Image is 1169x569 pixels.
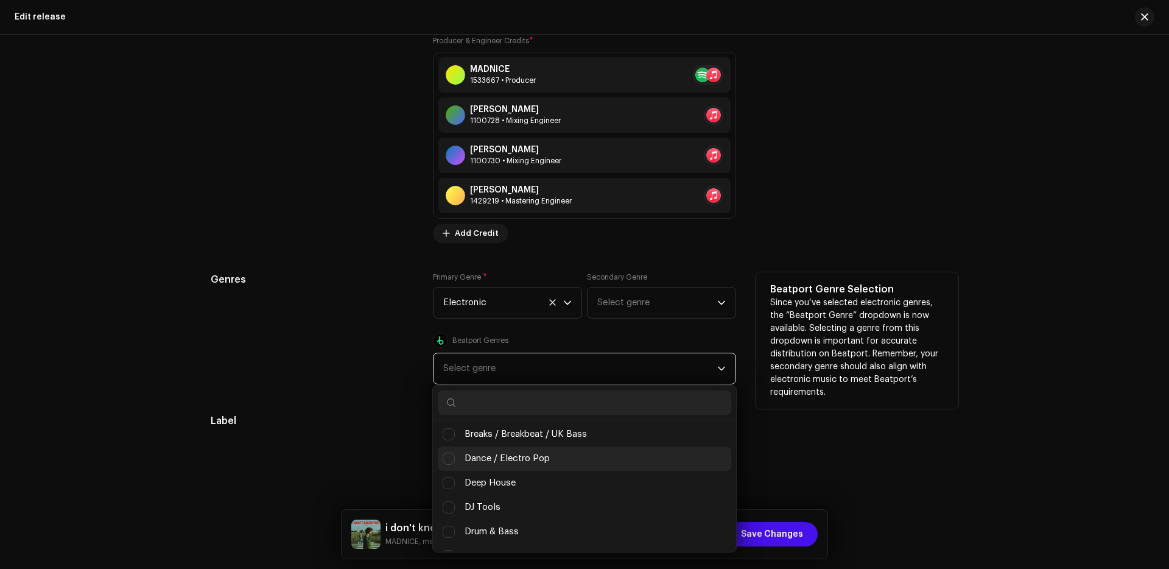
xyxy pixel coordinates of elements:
[770,297,944,399] p: Since you’ve selected electronic genres, the “Beatport Genre” dropdown is now available. Selectin...
[470,116,561,125] div: Mixing Engineer
[741,522,803,546] span: Save Changes
[470,105,561,115] div: [PERSON_NAME]
[470,185,572,195] div: [PERSON_NAME]
[470,156,561,166] div: Mixing Engineer
[470,196,572,206] div: Mastering Engineer
[470,76,536,85] div: Producer
[465,501,500,514] span: DJ Tools
[443,288,563,318] span: Electronic
[465,476,516,490] span: Deep House
[438,544,731,568] li: Dubstep
[717,288,726,318] div: dropdown trigger
[726,522,818,546] button: Save Changes
[438,471,731,495] li: Deep House
[455,221,499,246] span: Add Credit
[587,272,647,282] label: Secondary Genre
[452,334,508,347] small: Beatport Genres
[470,145,561,155] div: [PERSON_NAME]
[385,521,465,535] h5: i don't know you
[433,37,529,44] small: Producer & Engineer Credits
[211,414,413,428] h5: Label
[465,550,500,563] span: Dubstep
[438,520,731,544] li: Drum & Bass
[438,447,731,471] li: Dance / Electro Pop
[433,272,487,282] label: Primary Genre
[433,224,508,243] button: Add Credit
[211,272,413,287] h5: Genres
[465,428,587,441] span: Breaks / Breakbeat / UK Bass
[438,422,731,447] li: Breaks / Breakbeat / UK Bass
[465,525,519,539] span: Drum & Bass
[465,452,550,465] span: Dance / Electro Pop
[597,288,717,318] span: Select genre
[470,65,536,74] div: MADNICE
[385,535,465,548] small: i don't know you
[770,282,944,297] h5: Beatport Genre Selection
[443,353,717,384] div: Select genre
[438,495,731,520] li: DJ Tools
[563,288,572,318] div: dropdown trigger
[351,520,381,549] img: b18f43e5-69af-4faf-aeb0-f4490c075593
